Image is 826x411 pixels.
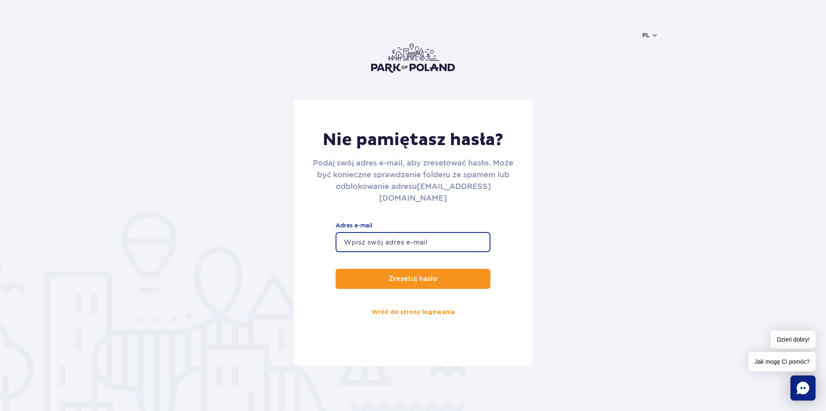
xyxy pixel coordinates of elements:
input: Wpisz swój adres e-mail [336,232,490,252]
span: Jak mogę Ci pomóc? [749,352,816,371]
button: pl [642,31,658,39]
p: Zresetuj hasło [389,275,438,283]
h1: Nie pamiętasz hasła? [313,130,513,151]
div: Chat [790,375,816,401]
a: Wróć do strony logowania [372,302,455,322]
label: Adres e-mail [336,221,490,230]
button: Zresetuj hasło [336,269,490,289]
img: Park of Poland logo [371,43,455,73]
span: Dzień dobry! [771,331,816,349]
p: Podaj swój adres e-mail, aby zresetować hasło. Może być konieczne sprawdzenie folderu ze spamem l... [313,157,513,204]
